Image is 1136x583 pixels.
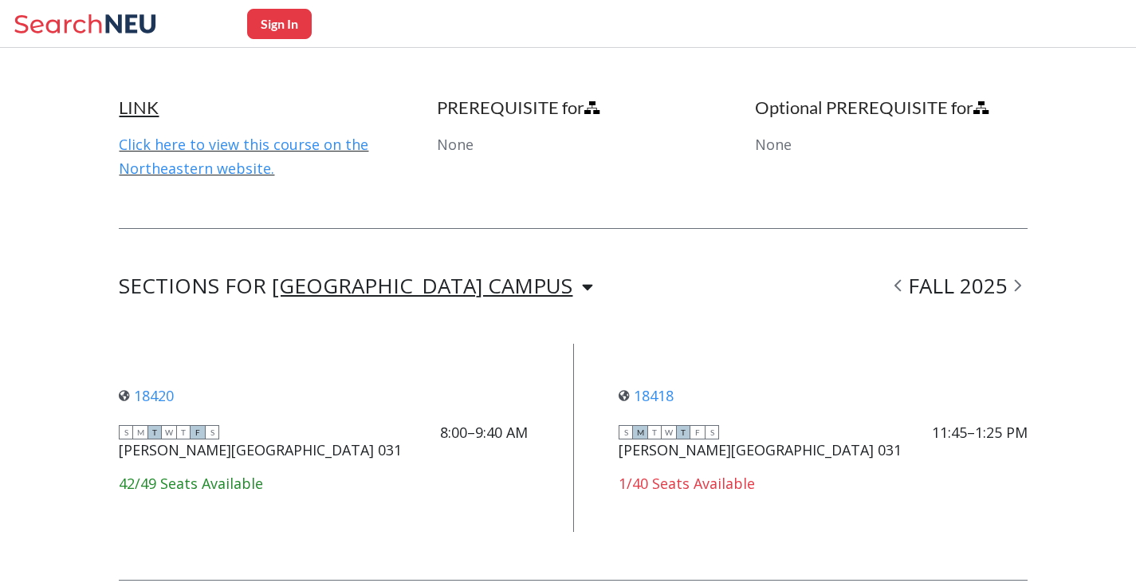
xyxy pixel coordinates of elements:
div: SECTIONS FOR [119,277,593,296]
span: None [755,135,792,154]
span: F [690,425,705,439]
div: 11:45–1:25 PM [932,423,1028,441]
span: T [176,425,191,439]
h4: PREREQUISITE for [437,97,710,119]
h4: LINK [119,97,391,119]
div: [PERSON_NAME][GEOGRAPHIC_DATA] 031 [119,441,402,459]
div: 8:00–9:40 AM [440,423,528,441]
span: W [162,425,176,439]
span: S [205,425,219,439]
h4: Optional PREREQUISITE for [755,97,1028,119]
span: M [133,425,147,439]
div: [GEOGRAPHIC_DATA] CAMPUS [272,277,572,294]
a: Click here to view this course on the Northeastern website. [119,135,368,178]
a: 18420 [119,386,174,405]
div: [PERSON_NAME][GEOGRAPHIC_DATA] 031 [619,441,902,459]
span: S [619,425,633,439]
span: None [437,135,474,154]
span: T [647,425,662,439]
div: FALL 2025 [888,277,1028,296]
div: 1/40 Seats Available [619,475,1028,492]
span: T [147,425,162,439]
a: 18418 [619,386,674,405]
span: M [633,425,647,439]
div: 42/49 Seats Available [119,475,528,492]
button: Sign In [247,9,312,39]
span: S [119,425,133,439]
span: T [676,425,690,439]
span: F [191,425,205,439]
span: W [662,425,676,439]
span: S [705,425,719,439]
